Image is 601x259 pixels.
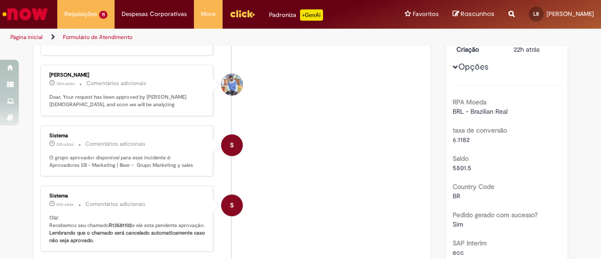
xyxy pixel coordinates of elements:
[453,135,470,144] span: 6.1182
[453,220,463,228] span: Sim
[56,202,74,207] time: 30/09/2025 11:57:48
[514,45,557,54] div: 30/09/2025 11:57:37
[453,248,464,257] span: ecc
[49,94,206,108] p: Dear, Your request has been approved by [PERSON_NAME][DEMOGRAPHIC_DATA], and soon we will be anal...
[221,134,243,156] div: System
[49,133,206,139] div: Sistema
[99,11,108,19] span: 11
[56,141,74,147] time: 30/09/2025 11:57:52
[10,33,43,41] a: Página inicial
[86,79,146,87] small: Comentários adicionais
[269,9,323,21] div: Padroniza
[56,81,75,86] time: 01/10/2025 09:29:37
[453,126,507,134] b: taxa de conversão
[230,7,255,21] img: click_logo_yellow_360x200.png
[453,10,494,19] a: Rascunhos
[230,134,234,157] span: S
[461,9,494,18] span: Rascunhos
[514,45,539,54] span: 22h atrás
[533,11,539,17] span: LB
[221,74,243,95] div: Miguel Alves De Jesus
[1,5,49,24] img: ServiceNow
[453,239,487,247] b: SAP Interim
[49,193,206,199] div: Sistema
[122,9,187,19] span: Despesas Corporativas
[49,214,206,244] p: Olá! Recebemos seu chamado e ele esta pendente aprovação.
[201,9,216,19] span: More
[49,229,207,244] b: Lembrando que o chamado será cancelado automaticamente caso não seja aprovado.
[453,192,460,200] span: BR
[547,10,594,18] span: [PERSON_NAME]
[64,9,97,19] span: Requisições
[63,33,132,41] a: Formulário de Atendimento
[453,98,486,106] b: RPA Moeda
[85,200,146,208] small: Comentários adicionais
[109,222,132,229] b: R13581102
[49,154,206,169] p: O grupo aprovador disponível para esse incidente é: Aprovadores SB - Marketing | Beer - Grupo Mar...
[453,182,494,191] b: Country Code
[453,211,538,219] b: Pedido gerado com sucesso?
[514,45,539,54] time: 30/09/2025 11:57:37
[413,9,439,19] span: Favoritos
[49,72,206,78] div: [PERSON_NAME]
[453,164,471,172] span: 5801.5
[453,107,508,116] span: BRL - Brazilian Real
[449,45,507,54] dt: Criação
[85,140,146,148] small: Comentários adicionais
[56,81,75,86] span: 35m atrás
[221,195,243,216] div: System
[56,141,74,147] span: 22h atrás
[230,194,234,217] span: S
[7,29,393,46] ul: Trilhas de página
[453,154,469,163] b: Saldo
[300,9,323,21] p: +GenAi
[56,202,74,207] span: 22h atrás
